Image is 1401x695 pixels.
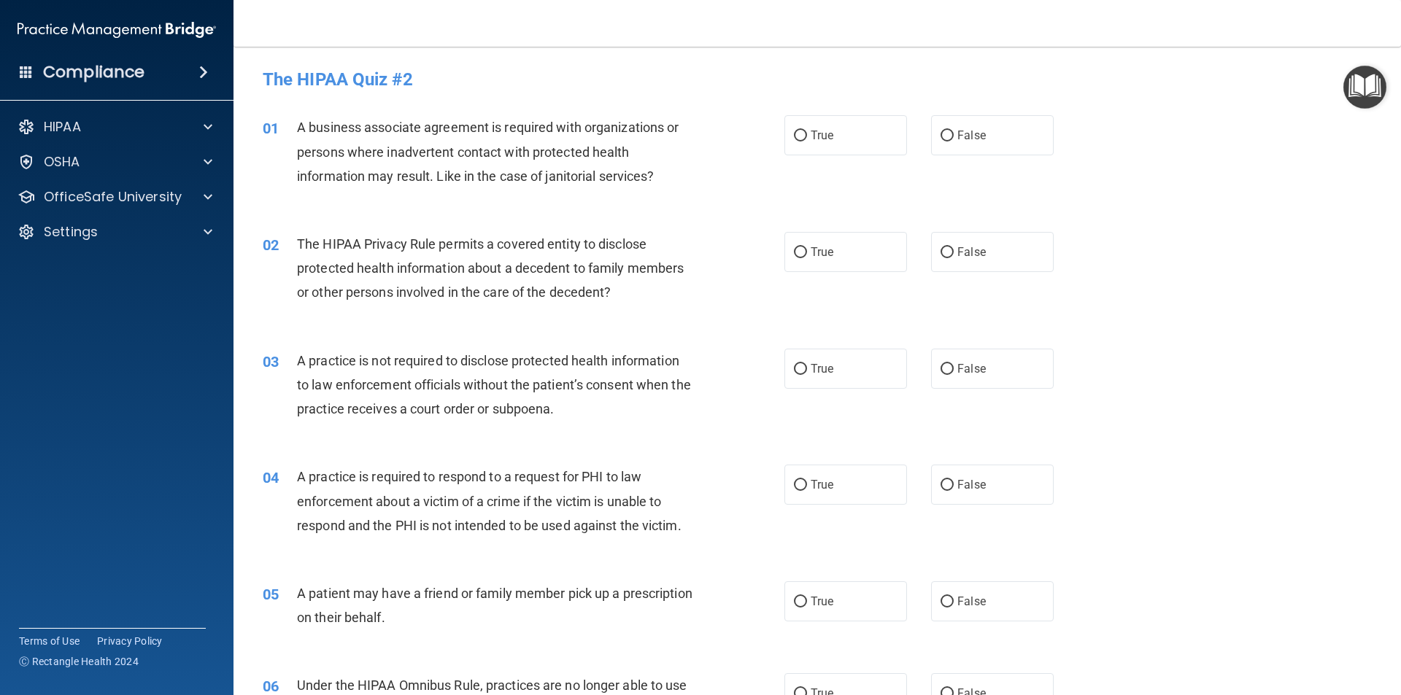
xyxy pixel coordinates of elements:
[44,118,81,136] p: HIPAA
[18,118,212,136] a: HIPAA
[297,469,682,532] span: A practice is required to respond to a request for PHI to law enforcement about a victim of a cri...
[19,654,139,669] span: Ⓒ Rectangle Health 2024
[941,364,954,375] input: False
[43,62,144,82] h4: Compliance
[19,634,80,648] a: Terms of Use
[811,594,833,608] span: True
[957,594,986,608] span: False
[811,362,833,376] span: True
[811,128,833,142] span: True
[263,353,279,370] span: 03
[18,15,216,44] img: PMB logo
[18,153,212,171] a: OSHA
[957,128,986,142] span: False
[44,153,80,171] p: OSHA
[44,223,98,241] p: Settings
[18,223,212,241] a: Settings
[263,469,279,486] span: 04
[297,236,684,300] span: The HIPAA Privacy Rule permits a covered entity to disclose protected health information about a ...
[297,586,692,625] span: A patient may have a friend or family member pick up a prescription on their behalf.
[941,131,954,141] input: False
[957,245,986,259] span: False
[941,597,954,607] input: False
[263,70,1372,89] h4: The HIPAA Quiz #2
[794,247,807,258] input: True
[941,247,954,258] input: False
[263,677,279,695] span: 06
[1328,594,1383,650] iframe: Drift Widget Chat Controller
[794,480,807,491] input: True
[811,478,833,492] span: True
[957,478,986,492] span: False
[1343,66,1386,109] button: Open Resource Center
[18,188,212,206] a: OfficeSafe University
[794,597,807,607] input: True
[263,586,279,603] span: 05
[794,131,807,141] input: True
[97,634,163,648] a: Privacy Policy
[794,364,807,375] input: True
[297,120,679,183] span: A business associate agreement is required with organizations or persons where inadvertent contac...
[44,188,182,206] p: OfficeSafe University
[957,362,986,376] span: False
[263,236,279,254] span: 02
[297,353,691,416] span: A practice is not required to disclose protected health information to law enforcement officials ...
[941,480,954,491] input: False
[811,245,833,259] span: True
[263,120,279,137] span: 01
